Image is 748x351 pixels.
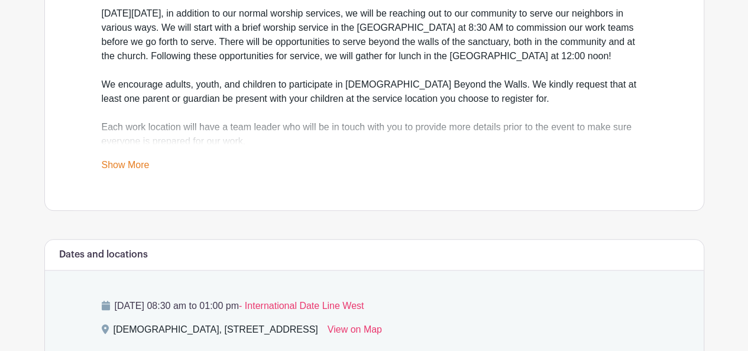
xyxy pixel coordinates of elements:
h6: Dates and locations [59,249,148,260]
div: [DEMOGRAPHIC_DATA], [STREET_ADDRESS] [114,323,318,342]
a: View on Map [328,323,382,342]
a: Show More [102,160,150,175]
span: - International Date Line West [239,301,364,311]
div: [DATE][DATE], in addition to our normal worship services, we will be reaching out to our communit... [102,7,647,149]
p: [DATE] 08:30 am to 01:00 pm [102,299,647,313]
